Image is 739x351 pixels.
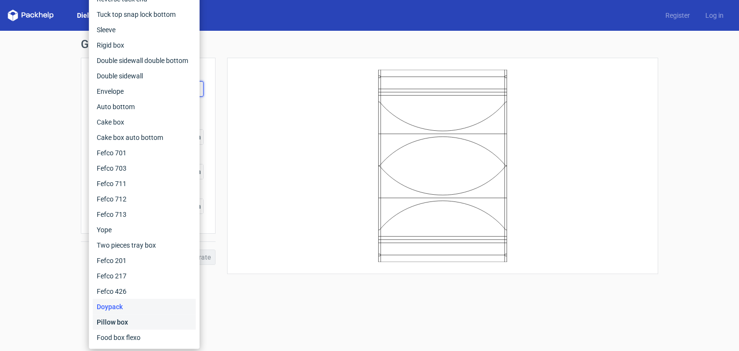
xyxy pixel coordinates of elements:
[93,238,196,253] div: Two pieces tray box
[93,130,196,145] div: Cake box auto bottom
[93,191,196,207] div: Fefco 712
[81,38,658,50] h1: Generate new dieline
[93,114,196,130] div: Cake box
[698,11,731,20] a: Log in
[93,53,196,68] div: Double sidewall double bottom
[69,11,110,20] a: Dielines
[658,11,698,20] a: Register
[93,222,196,238] div: Yope
[93,38,196,53] div: Rigid box
[93,145,196,161] div: Fefco 701
[93,22,196,38] div: Sleeve
[93,268,196,284] div: Fefco 217
[93,253,196,268] div: Fefco 201
[93,284,196,299] div: Fefco 426
[93,68,196,84] div: Double sidewall
[93,299,196,314] div: Doypack
[93,161,196,176] div: Fefco 703
[93,176,196,191] div: Fefco 711
[93,330,196,345] div: Food box flexo
[93,7,196,22] div: Tuck top snap lock bottom
[93,99,196,114] div: Auto bottom
[93,84,196,99] div: Envelope
[93,314,196,330] div: Pillow box
[93,207,196,222] div: Fefco 713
